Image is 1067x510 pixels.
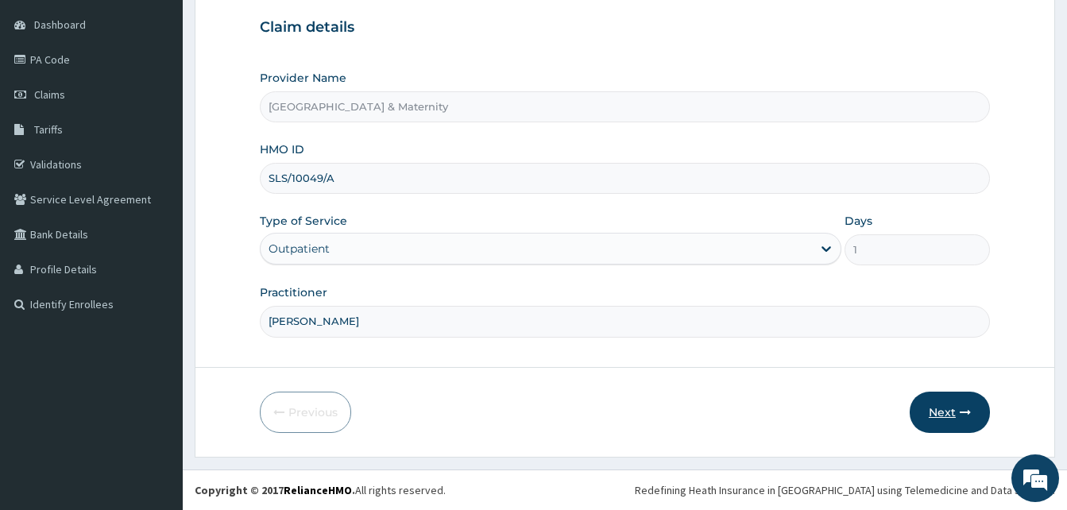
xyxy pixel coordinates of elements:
[183,469,1067,510] footer: All rights reserved.
[910,392,990,433] button: Next
[34,87,65,102] span: Claims
[635,482,1055,498] div: Redefining Heath Insurance in [GEOGRAPHIC_DATA] using Telemedicine and Data Science!
[260,19,990,37] h3: Claim details
[260,70,346,86] label: Provider Name
[260,163,990,194] input: Enter HMO ID
[261,8,299,46] div: Minimize live chat window
[260,306,990,337] input: Enter Name
[83,89,267,110] div: Chat with us now
[34,17,86,32] span: Dashboard
[260,141,304,157] label: HMO ID
[195,483,355,497] strong: Copyright © 2017 .
[92,153,219,314] span: We're online!
[260,213,347,229] label: Type of Service
[29,79,64,119] img: d_794563401_company_1708531726252_794563401
[260,392,351,433] button: Previous
[260,284,327,300] label: Practitioner
[8,341,303,396] textarea: Type your message and hit 'Enter'
[269,241,330,257] div: Outpatient
[34,122,63,137] span: Tariffs
[284,483,352,497] a: RelianceHMO
[845,213,872,229] label: Days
